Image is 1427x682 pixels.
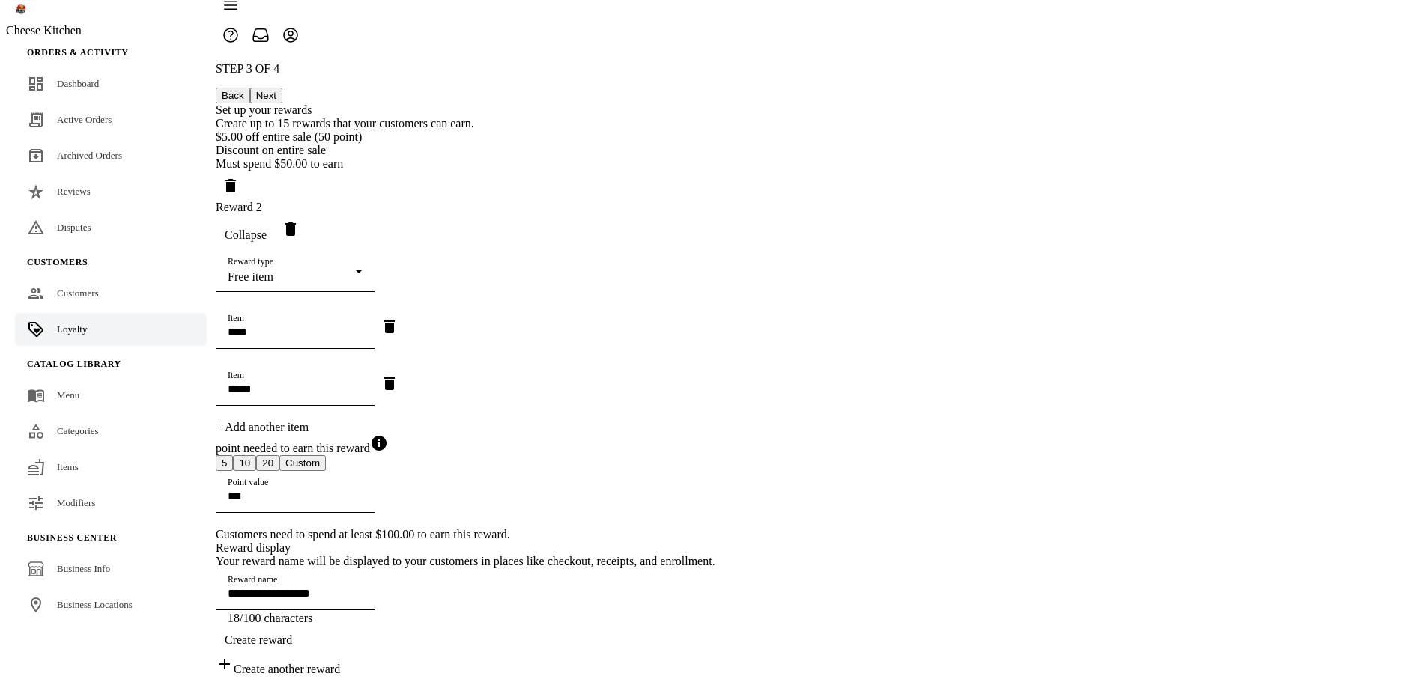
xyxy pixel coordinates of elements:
span: Disputes [57,222,91,233]
a: Menu [15,379,207,412]
button: Collapse [216,220,276,250]
button: 5 [216,455,233,471]
a: Archived Orders [15,139,207,172]
mat-label: Reward type [228,257,273,267]
span: Customers [57,287,99,299]
button: Remove item [375,311,405,341]
button: 10 [233,455,256,471]
a: Loyalty [15,313,207,346]
div: Customers need to spend at least $100.00 to earn this reward. [216,528,715,541]
p: STEP 3 OF 4 [216,62,715,76]
span: Create reward [225,633,292,647]
button: 20 [256,455,279,471]
span: Archived Orders [57,150,122,161]
a: Business Info [15,552,207,585]
button: Remove item [375,368,405,398]
div: Reward 2 [216,201,715,214]
div: Cheese Kitchen [6,24,216,37]
a: Dashboard [15,67,207,100]
span: Active Orders [57,114,112,125]
div: Create up to 15 rewards that your customers can earn. [216,117,715,130]
mat-label: Reward name [228,575,277,585]
span: Dashboard [57,78,99,89]
div: + Add another item [216,421,715,434]
mat-select-trigger: Free item [228,270,273,283]
a: Customers [15,277,207,310]
mat-label: Item [228,314,244,323]
button: Delete reward [216,171,246,201]
span: Catalog Library [27,359,121,369]
span: Modifiers [57,497,95,508]
span: Customers [27,257,88,267]
div: Set up your rewards [216,103,715,117]
a: Categories [15,415,207,448]
span: Business Locations [57,599,133,610]
span: Categories [57,425,99,436]
div: Must spend $50.00 to earn [216,157,715,171]
span: Menu [57,389,79,401]
span: Loyalty [57,323,87,335]
div: Reward display [216,541,715,555]
a: Business Locations [15,588,207,621]
div: point needed to earn this reward [216,434,715,455]
a: Modifiers [15,487,207,520]
a: Active Orders [15,103,207,136]
a: Reviews [15,175,207,208]
div: Your reward name will be displayed to your customers in places like checkout, receipts, and enrol... [216,555,715,568]
mat-hint: 18/100 characters [228,610,312,625]
div: $5.00 off entire sale (50 point) [216,130,715,144]
mat-label: Item [228,371,244,380]
a: Items [15,451,207,484]
span: Items [57,461,79,472]
span: Business Info [57,563,110,574]
mat-label: Point value [228,478,268,487]
a: Disputes [15,211,207,244]
span: Orders & Activity [27,47,129,58]
button: Back [216,88,250,103]
div: Create another reward [216,655,715,676]
span: Collapse [225,228,267,242]
button: Next [250,88,282,103]
span: Business Center [27,532,117,543]
button: Delete reward [276,214,306,244]
span: Reviews [57,186,91,197]
div: Discount on entire sale [216,144,715,157]
button: Create reward [216,625,301,655]
button: Custom [279,455,326,471]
